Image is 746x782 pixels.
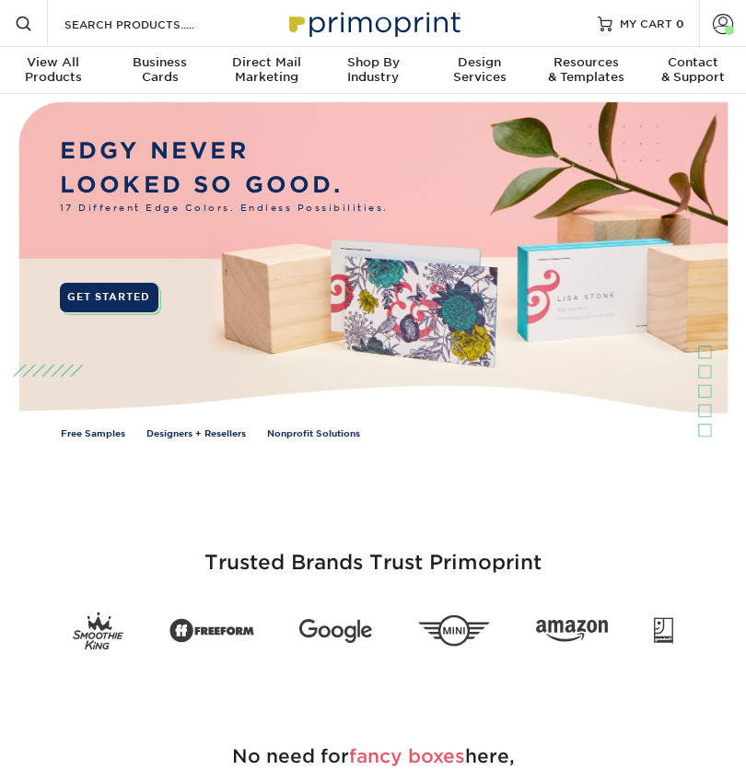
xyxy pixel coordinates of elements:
a: Resources& Templates [533,47,640,96]
h3: Trusted Brands Trust Primoprint [14,507,732,597]
div: & Templates [533,55,640,85]
img: Mini [418,614,491,647]
img: Freeform [169,612,254,649]
div: & Support [639,55,746,85]
a: Designers + Resellers [146,427,246,441]
a: Nonprofit Solutions [267,427,360,441]
span: Business [107,55,214,70]
span: Design [426,55,533,70]
span: Contact [639,55,746,70]
span: Direct Mail [213,55,320,70]
a: Free Samples [61,427,125,441]
div: Services [426,55,533,85]
span: Shop By [320,55,426,70]
a: Contact& Support [639,47,746,96]
p: EDGY NEVER [60,134,389,168]
img: Amazon [536,620,609,642]
div: Marketing [213,55,320,85]
img: Smoothie King [73,612,123,649]
a: BusinessCards [107,47,214,96]
span: 0 [676,17,684,29]
a: DesignServices [426,47,533,96]
div: Cards [107,55,214,85]
span: Resources [533,55,640,70]
a: Direct MailMarketing [213,47,320,96]
img: Google [299,619,372,643]
span: fancy boxes [349,745,465,767]
p: LOOKED SO GOOD. [60,169,389,202]
span: MY CART [620,16,672,31]
a: Shop ByIndustry [320,47,426,96]
div: Industry [320,55,426,85]
input: SEARCH PRODUCTS..... [63,13,242,35]
img: Goodwill [654,617,673,644]
img: Primoprint [281,3,465,42]
a: GET STARTED [60,283,158,312]
span: 17 Different Edge Colors. Endless Possibilities. [60,202,389,216]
